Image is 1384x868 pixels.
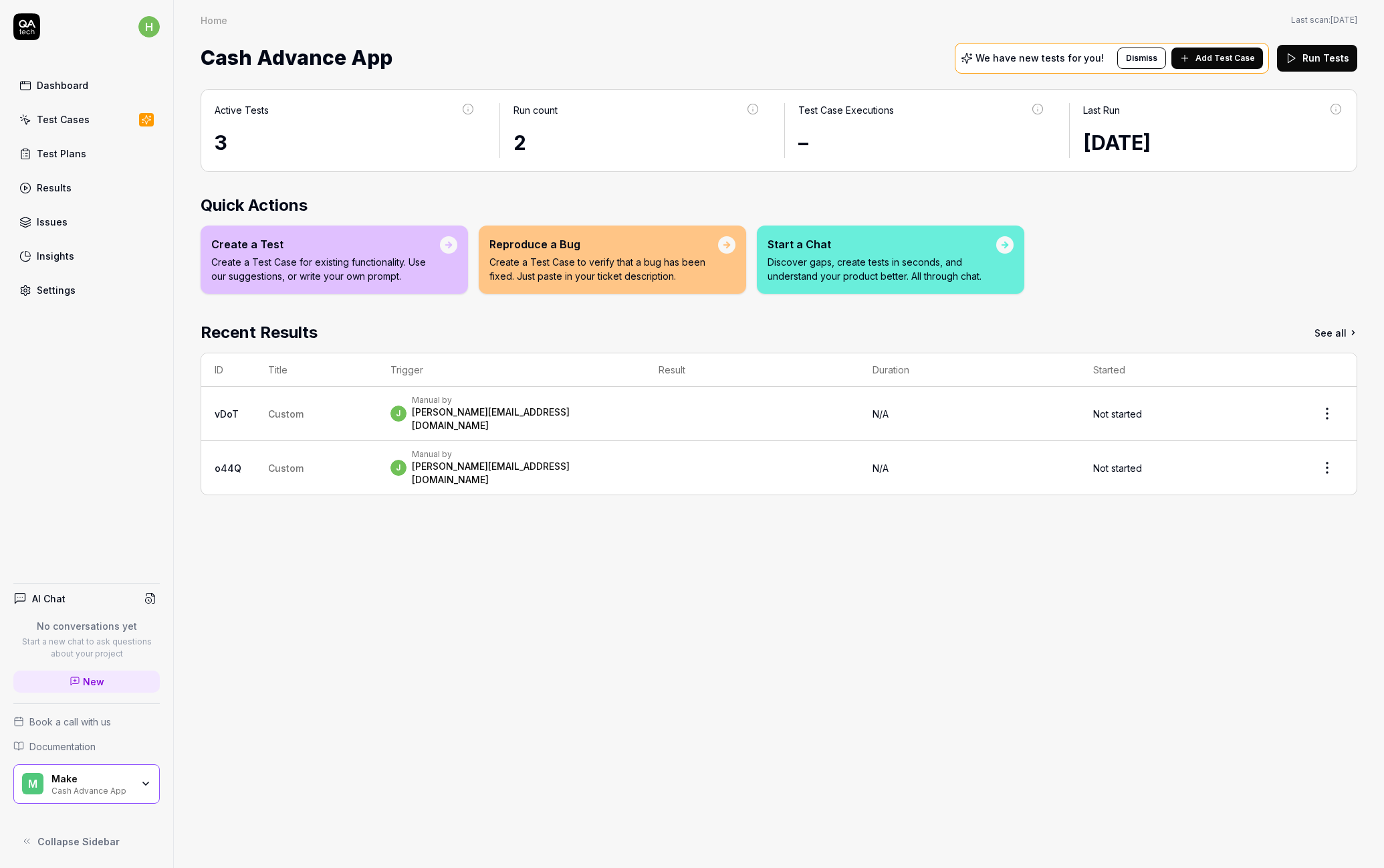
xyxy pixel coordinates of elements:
button: Collapse Sidebar [13,828,160,855]
div: Test Cases [37,112,90,126]
p: We have new tests for you! [975,54,1104,63]
a: New [13,671,160,693]
span: M [22,773,43,794]
button: MMakeCash Advance App [13,764,160,804]
div: Create a Test [211,236,440,252]
button: h [138,13,160,40]
div: – [798,128,1045,158]
a: Dashboard [13,72,160,98]
button: Last scan:[DATE] [1291,14,1357,26]
div: Make [51,773,132,785]
h2: Quick Actions [201,193,1357,218]
th: Trigger [377,353,645,387]
span: Collapse Sidebar [37,835,120,849]
th: Result [645,353,859,387]
span: Custom [268,462,304,474]
div: Test Plans [37,147,86,161]
span: N/A [873,462,889,474]
p: Discover gaps, create tests in seconds, and understand your product better. All through chat. [768,255,996,283]
p: Create a Test Case to verify that a bug has been fixed. Just paste in your ticket description. [489,255,718,283]
div: Reproduce a Bug [489,236,718,252]
div: Run count [513,103,558,117]
span: Cash Advance App [201,40,392,76]
div: Issues [37,215,68,229]
a: Test Cases [13,106,160,133]
a: o44Q [215,462,241,474]
a: Settings [13,277,160,303]
div: Dashboard [37,78,88,92]
button: Dismiss [1117,48,1166,69]
div: Results [37,181,72,195]
div: Last Run [1083,103,1120,117]
div: Settings [37,283,76,297]
th: Duration [859,353,1080,387]
span: New [83,675,104,689]
div: 2 [513,128,760,158]
button: Run Tests [1277,45,1357,72]
div: [PERSON_NAME][EMAIL_ADDRESS][DOMAIN_NAME] [412,460,632,487]
span: Add Test Case [1195,52,1255,64]
span: Custom [268,408,304,420]
div: Cash Advance App [51,784,132,795]
div: Active Tests [215,103,269,117]
span: h [138,16,160,37]
th: Started [1080,353,1298,387]
h2: Recent Results [201,321,318,345]
a: Test Plans [13,141,160,167]
span: Book a call with us [29,715,111,729]
span: j [390,460,407,476]
div: Start a Chat [768,236,996,252]
time: [DATE] [1083,131,1151,155]
div: 3 [215,128,475,158]
span: Last scan: [1291,14,1357,26]
td: Not started [1080,387,1298,441]
div: Manual by [412,395,632,406]
p: Create a Test Case for existing functionality. Use our suggestions, or write your own prompt. [211,255,440,283]
div: Insights [37,249,74,263]
th: ID [201,353,255,387]
a: See all [1314,321,1357,345]
div: [PERSON_NAME][EMAIL_ADDRESS][DOMAIN_NAME] [412,406,632,432]
p: No conversations yet [13,619,160,633]
div: Manual by [412,449,632,460]
a: Issues [13,209,160,235]
span: Documentation [29,740,96,754]
h4: AI Chat [32,592,66,606]
a: Book a call with us [13,715,160,729]
time: [DATE] [1331,15,1357,25]
th: Title [255,353,377,387]
span: j [390,406,407,422]
button: Add Test Case [1171,48,1263,69]
a: Documentation [13,740,160,754]
a: vDoT [215,408,239,420]
p: Start a new chat to ask questions about your project [13,636,160,660]
div: Test Case Executions [798,103,894,117]
span: N/A [873,408,889,420]
a: Insights [13,243,160,269]
div: Home [201,13,227,27]
td: Not started [1080,441,1298,495]
a: Results [13,175,160,201]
